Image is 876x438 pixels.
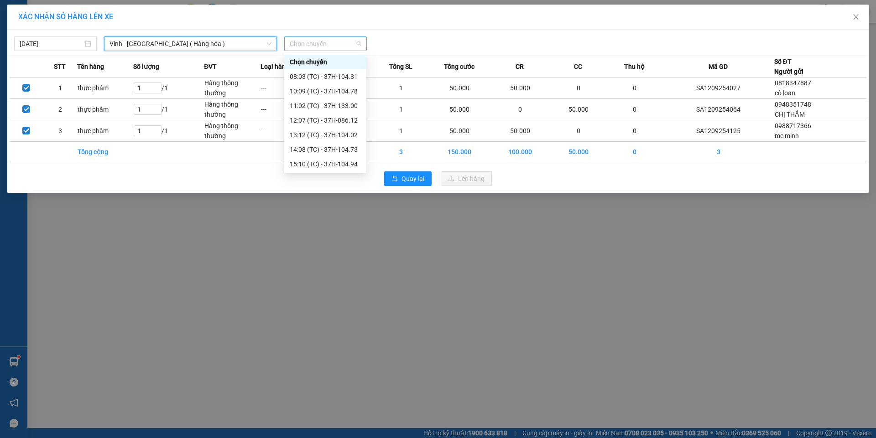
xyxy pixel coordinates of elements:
[204,120,260,142] td: Hàng thông thường
[550,99,606,120] td: 50.000
[54,62,66,72] span: STT
[775,122,811,129] span: 0988717366
[775,89,795,97] span: cô loan
[290,72,361,82] div: 08:03 (TC) - 37H-104.81
[373,120,429,142] td: 1
[290,159,361,169] div: 15:10 (TC) - 37H-104.94
[261,99,317,120] td: ---
[490,142,550,162] td: 100.000
[373,99,429,120] td: 1
[775,111,805,118] span: CHỊ THẮM
[43,77,77,99] td: 1
[261,77,317,99] td: ---
[709,62,728,72] span: Mã GD
[290,37,361,51] span: Chọn chuyến
[401,174,424,184] span: Quay lại
[444,62,474,72] span: Tổng cước
[284,55,366,69] div: Chọn chuyến
[14,39,81,70] span: [GEOGRAPHIC_DATA], [GEOGRAPHIC_DATA] ↔ [GEOGRAPHIC_DATA]
[775,79,811,87] span: 0818347887
[429,120,490,142] td: 50.000
[429,99,490,120] td: 50.000
[77,142,133,162] td: Tổng cộng
[490,99,550,120] td: 0
[133,77,204,99] td: / 1
[109,37,271,51] span: Vinh - Hà Nội ( Hàng hóa )
[607,142,663,162] td: 0
[516,62,524,72] span: CR
[15,7,80,37] strong: CHUYỂN PHÁT NHANH AN PHÚ QUÝ
[624,62,645,72] span: Thu hộ
[774,57,803,77] div: Số ĐT Người gửi
[43,99,77,120] td: 2
[266,41,272,46] span: down
[261,62,289,72] span: Loại hàng
[290,130,361,140] div: 13:12 (TC) - 37H-104.02
[607,99,663,120] td: 0
[384,171,432,186] button: rollbackQuay lại
[852,13,860,21] span: close
[574,62,582,72] span: CC
[290,86,361,96] div: 10:09 (TC) - 37H-104.78
[373,77,429,99] td: 1
[550,142,606,162] td: 50.000
[204,77,260,99] td: Hàng thông thường
[290,144,361,155] div: 14:08 (TC) - 37H-104.73
[373,142,429,162] td: 3
[290,115,361,125] div: 12:07 (TC) - 37H-086.12
[5,49,12,94] img: logo
[77,99,133,120] td: thực phẩm
[775,132,799,139] span: me minh
[290,57,361,67] div: Chọn chuyến
[429,142,490,162] td: 150.000
[133,62,159,72] span: Số lượng
[607,120,663,142] td: 0
[490,77,550,99] td: 50.000
[775,101,811,108] span: 0948351748
[490,120,550,142] td: 50.000
[663,142,774,162] td: 3
[43,120,77,142] td: 3
[663,120,774,142] td: SA1209254125
[290,101,361,111] div: 11:02 (TC) - 37H-133.00
[77,77,133,99] td: thưc phâm
[261,120,317,142] td: ---
[18,12,113,21] span: XÁC NHẬN SỐ HÀNG LÊN XE
[77,120,133,142] td: thưc phâm
[550,77,606,99] td: 0
[204,99,260,120] td: Hàng thông thường
[663,99,774,120] td: SA1209254064
[441,171,492,186] button: uploadLên hàng
[77,62,104,72] span: Tên hàng
[843,5,869,30] button: Close
[429,77,490,99] td: 50.000
[663,77,774,99] td: SA1209254027
[391,175,398,183] span: rollback
[389,62,412,72] span: Tổng SL
[204,62,217,72] span: ĐVT
[133,120,204,142] td: / 1
[133,99,204,120] td: / 1
[550,120,606,142] td: 0
[20,39,83,49] input: 12/09/2025
[607,77,663,99] td: 0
